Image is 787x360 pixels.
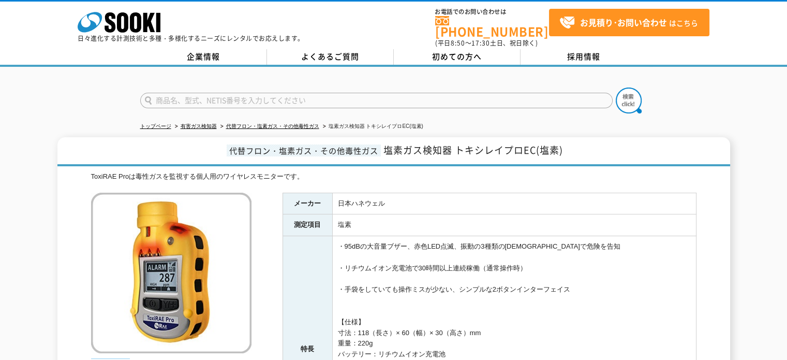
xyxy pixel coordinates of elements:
input: 商品名、型式、NETIS番号を入力してください [140,93,613,108]
td: 塩素 [332,214,696,236]
a: 初めての方へ [394,49,521,65]
span: 8:50 [451,38,465,48]
span: はこちら [559,15,698,31]
th: メーカー [283,193,332,214]
div: ToxiRAE Proは毒性ガスを監視する個人用のワイヤレスモニターです。 [91,171,696,182]
span: 代替フロン・塩素ガス・その他毒性ガス [227,145,381,156]
a: 企業情報 [140,49,267,65]
span: (平日 ～ 土日、祝日除く) [435,38,538,48]
a: 代替フロン・塩素ガス・その他毒性ガス [226,123,319,129]
a: よくあるご質問 [267,49,394,65]
a: 有害ガス検知器 [181,123,217,129]
strong: お見積り･お問い合わせ [580,16,667,28]
p: 日々進化する計測技術と多種・多様化するニーズにレンタルでお応えします。 [78,35,304,41]
a: 採用情報 [521,49,647,65]
img: btn_search.png [616,88,642,113]
span: 17:30 [471,38,490,48]
img: 塩素ガス検知器 トキシレイプロEC(塩素) [91,193,251,353]
td: 日本ハネウェル [332,193,696,214]
a: [PHONE_NUMBER] [435,16,549,37]
a: トップページ [140,123,171,129]
span: 初めての方へ [432,51,482,62]
li: 塩素ガス検知器 トキシレイプロEC(塩素) [321,121,423,132]
a: お見積り･お問い合わせはこちら [549,9,709,36]
span: お電話でのお問い合わせは [435,9,549,15]
th: 測定項目 [283,214,332,236]
span: 塩素ガス検知器 トキシレイプロEC(塩素) [383,143,563,157]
